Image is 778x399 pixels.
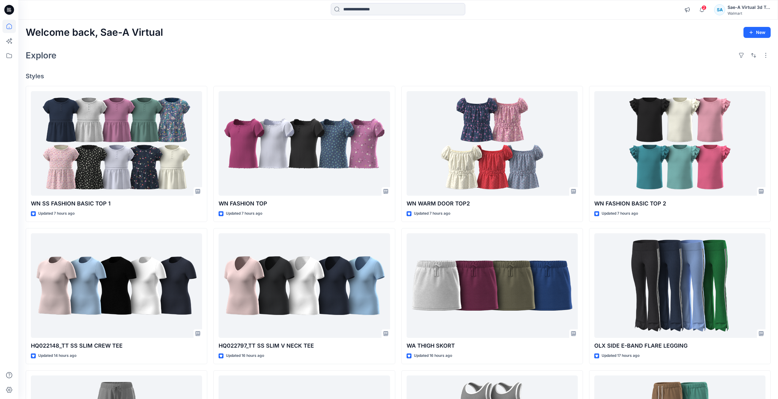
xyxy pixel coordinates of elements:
p: Updated 7 hours ago [602,210,638,217]
p: WA THIGH SKORT [407,342,578,350]
a: WN SS FASHION BASIC TOP 1 [31,91,202,196]
a: WN FASHION TOP [219,91,390,196]
a: WA THIGH SKORT [407,233,578,338]
div: Walmart [728,11,770,16]
h4: Styles [26,72,771,80]
a: HQ022148_TT SS SLIM CREW TEE [31,233,202,338]
a: WN WARM DOOR TOP2 [407,91,578,196]
p: OLX SIDE E-BAND FLARE LEGGING [594,342,765,350]
h2: Welcome back, Sae-A Virtual [26,27,163,38]
h2: Explore [26,50,57,60]
a: WN FASHION BASIC TOP 2 [594,91,765,196]
p: WN FASHION BASIC TOP 2 [594,199,765,208]
p: Updated 16 hours ago [414,353,452,359]
a: HQ022797_TT SS SLIM V NECK TEE [219,233,390,338]
p: Updated 14 hours ago [38,353,76,359]
span: 2 [702,5,706,10]
p: WN SS FASHION BASIC TOP 1 [31,199,202,208]
p: Updated 7 hours ago [226,210,262,217]
div: Sae-A Virtual 3d Team [728,4,770,11]
p: Updated 16 hours ago [226,353,264,359]
p: Updated 7 hours ago [414,210,450,217]
p: HQ022148_TT SS SLIM CREW TEE [31,342,202,350]
p: WN FASHION TOP [219,199,390,208]
p: WN WARM DOOR TOP2 [407,199,578,208]
p: Updated 7 hours ago [38,210,75,217]
div: SA [714,4,725,15]
p: HQ022797_TT SS SLIM V NECK TEE [219,342,390,350]
p: Updated 17 hours ago [602,353,640,359]
a: OLX SIDE E-BAND FLARE LEGGING [594,233,765,338]
button: New [743,27,771,38]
